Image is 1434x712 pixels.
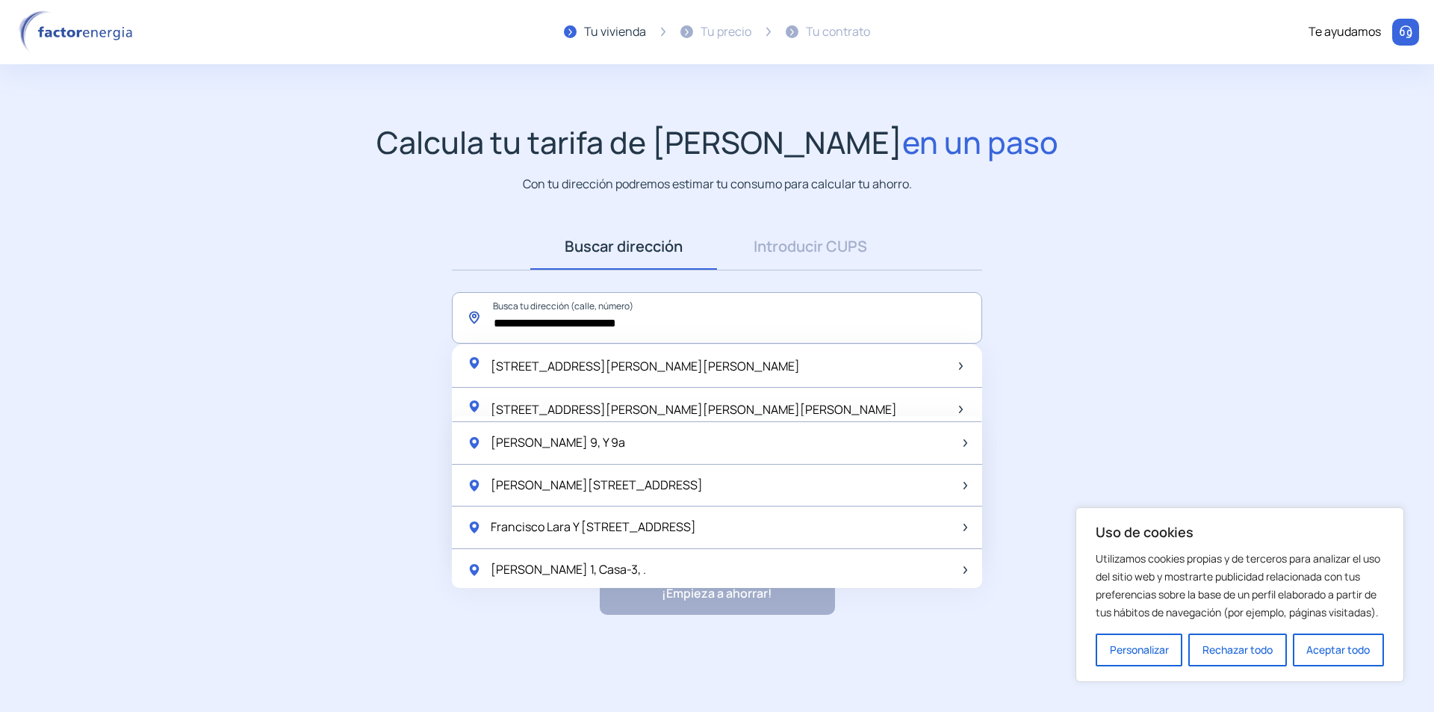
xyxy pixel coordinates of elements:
[1309,22,1381,42] div: Te ayudamos
[467,520,482,535] img: location-pin-green.svg
[1096,550,1384,622] p: Utilizamos cookies propias y de terceros para analizar el uso del sitio web y mostrarte publicida...
[959,362,963,370] img: arrow-next-item.svg
[467,399,482,414] img: location-pin-green.svg
[717,223,904,270] a: Introducir CUPS
[467,356,482,371] img: location-pin-green.svg
[963,524,967,531] img: arrow-next-item.svg
[1398,25,1413,40] img: llamar
[963,482,967,489] img: arrow-next-item.svg
[376,124,1058,161] h1: Calcula tu tarifa de [PERSON_NAME]
[959,406,963,413] img: arrow-next-item.svg
[963,439,967,447] img: arrow-next-item.svg
[1188,634,1286,666] button: Rechazar todo
[806,22,870,42] div: Tu contrato
[491,433,625,453] span: [PERSON_NAME] 9, Y 9a
[491,358,800,374] span: [STREET_ADDRESS][PERSON_NAME][PERSON_NAME]
[523,175,912,194] p: Con tu dirección podremos estimar tu consumo para calcular tu ahorro.
[902,121,1058,163] span: en un paso
[1096,634,1182,666] button: Personalizar
[467,563,482,578] img: location-pin-green.svg
[1075,507,1404,682] div: Uso de cookies
[491,401,897,418] span: [STREET_ADDRESS][PERSON_NAME][PERSON_NAME][PERSON_NAME]
[701,22,751,42] div: Tu precio
[467,478,482,493] img: location-pin-green.svg
[1293,634,1384,666] button: Aceptar todo
[491,476,703,495] span: [PERSON_NAME][STREET_ADDRESS]
[584,22,646,42] div: Tu vivienda
[467,436,482,451] img: location-pin-green.svg
[963,566,967,574] img: arrow-next-item.svg
[530,223,717,270] a: Buscar dirección
[15,10,142,54] img: logo factor
[491,518,696,537] span: Francisco Lara Y [STREET_ADDRESS]
[1096,523,1384,541] p: Uso de cookies
[491,560,646,580] span: [PERSON_NAME] 1, Casa-3, .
